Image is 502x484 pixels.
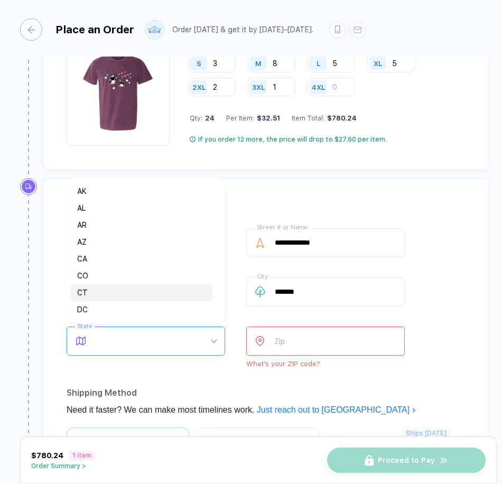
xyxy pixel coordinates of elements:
div: AZ [71,234,212,250]
div: CA [71,250,212,267]
div: Need it faster? We can make most timelines work. [67,402,466,418]
div: AR [71,217,212,234]
div: XL [374,59,382,67]
div: 2XL [192,83,206,91]
div: $780.24 [324,114,357,122]
div: L [317,59,320,67]
div: If you order 12 more, the price will drop to $27.60 per item. [198,135,387,144]
div: AK [71,183,212,200]
div: CT [77,287,206,299]
div: CA [77,253,206,265]
div: Item Total: [292,114,357,122]
div: 3XL [252,83,265,91]
div: AK [77,185,206,197]
div: AZ [77,236,206,248]
span: $780.24 [31,451,63,460]
div: $32.51 [254,114,280,122]
div: S [197,59,201,67]
img: user profile [145,21,164,39]
div: Per Item: [226,114,280,122]
div: DC [71,301,212,318]
div: CO [77,270,206,282]
div: AR [77,219,206,231]
div: 11–14 days [94,436,134,448]
div: Add Shipping Details [67,194,466,211]
div: Qty: [190,114,215,122]
div: 9–11 days ExpeditedEst. Delivery By: [DATE]–[DATE] [206,436,311,481]
button: Order Summary > [31,462,95,470]
img: 10ba6b82-23de-4ceb-83eb-5ac6232803f1_nt_front_1753705391077.jpg [72,42,164,135]
div: CO [71,267,212,284]
div: M [255,59,262,67]
div: DC [77,304,206,315]
span: 1 item [69,451,95,460]
div: 9–11 days [224,436,261,448]
div: Order [DATE] & get it by [DATE]–[DATE]. [172,25,313,34]
div: Place an Order [55,23,134,36]
div: Shipping Method [67,385,466,402]
div: What’s your ZIP code? [246,360,405,368]
a: Just reach out to [GEOGRAPHIC_DATA] [257,405,416,414]
div: CT [71,284,212,301]
div: 4XL [312,83,325,91]
span: 24 [202,114,215,122]
div: AL [71,200,212,217]
div: AL [77,202,206,214]
div: 11–14 days StandardEst. Delivery By: [DATE]–[DATE] [75,436,181,481]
